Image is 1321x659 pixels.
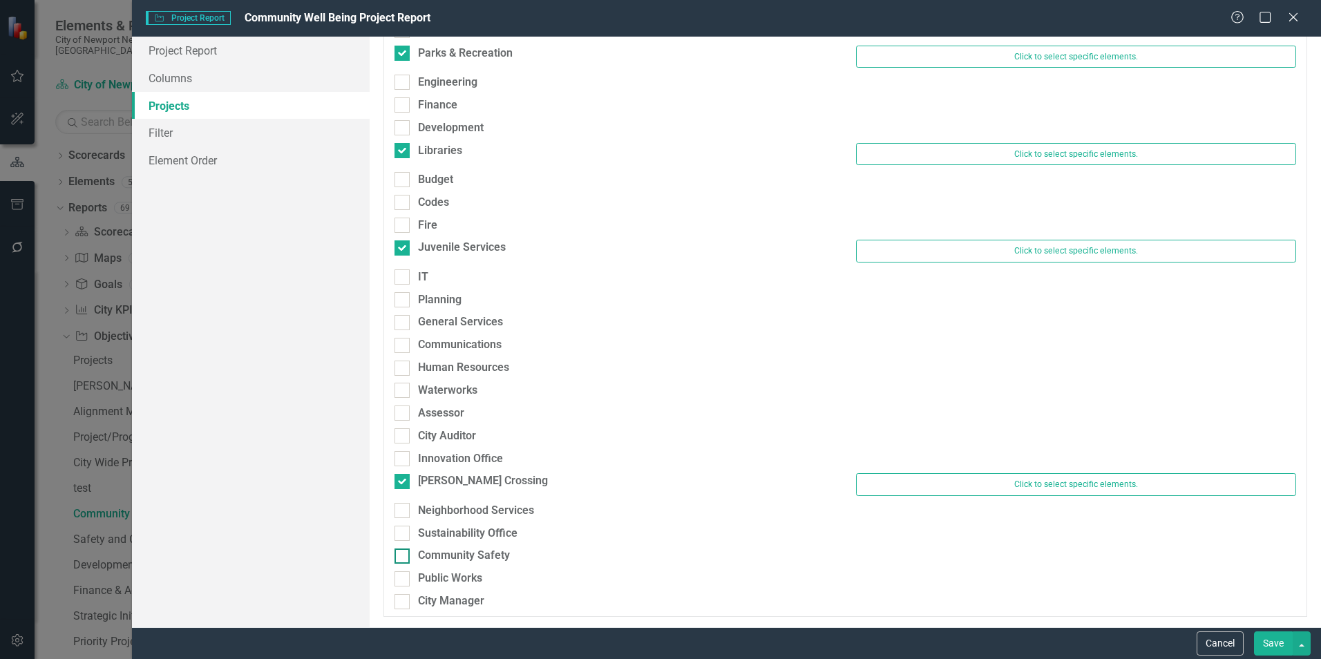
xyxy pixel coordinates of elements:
a: Projects [132,92,370,120]
div: [PERSON_NAME] Crossing [418,473,548,489]
button: Save [1254,631,1293,656]
div: Community Safety [418,548,510,564]
div: Public Works [418,571,482,586]
span: Community Well Being Project Report [245,11,430,24]
div: Innovation Office [418,451,503,467]
a: Project Report [132,37,370,64]
div: Parks & Recreation [418,46,513,61]
div: Fire [418,218,437,233]
div: Human Resources [418,360,509,376]
a: Filter [132,119,370,146]
button: Click to select specific elements. [856,46,1296,68]
div: Finance [418,97,457,113]
div: Development [418,120,484,136]
div: Juvenile Services [418,240,506,256]
div: Budget [418,172,453,188]
div: Neighborhood Services [418,503,534,519]
a: Columns [132,64,370,92]
div: City Manager [418,593,484,609]
div: Codes [418,195,449,211]
div: Libraries [418,143,462,159]
div: General Services [418,314,503,330]
span: Project Report [146,11,230,25]
div: City Auditor [418,428,476,444]
div: Planning [418,292,462,308]
div: Waterworks [418,383,477,399]
button: Click to select specific elements. [856,240,1296,262]
div: Communications [418,337,502,353]
button: Click to select specific elements. [856,143,1296,165]
div: IT [418,269,428,285]
a: Element Order [132,146,370,174]
div: Engineering [418,75,477,90]
div: Sustainability Office [418,526,517,542]
button: Click to select specific elements. [856,473,1296,495]
div: Assessor [418,405,464,421]
button: Cancel [1197,631,1244,656]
